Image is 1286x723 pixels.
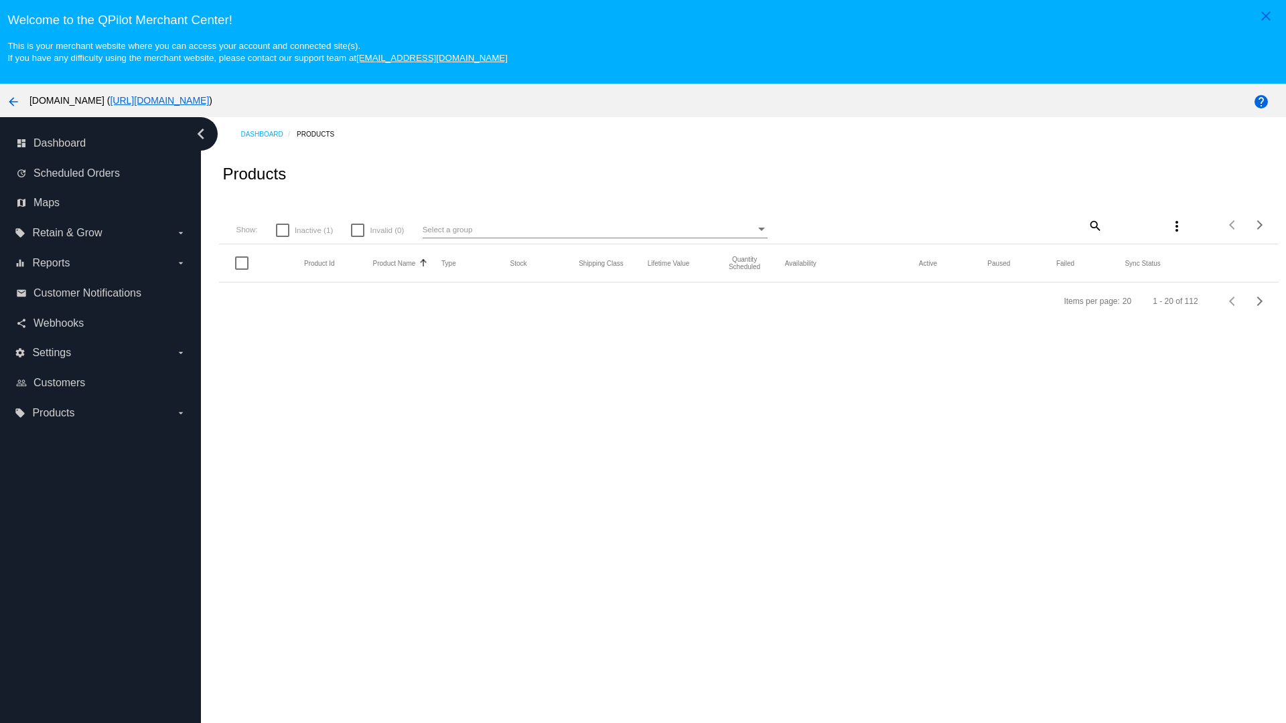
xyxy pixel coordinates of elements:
i: chevron_left [190,123,212,145]
button: Change sorting for ValidationErrorCode [1125,259,1160,267]
span: Settings [32,347,71,359]
button: Change sorting for ExternalId [304,259,335,267]
button: Previous page [1220,212,1246,238]
i: local_offer [15,408,25,418]
a: dashboard Dashboard [16,133,186,154]
button: Next page [1246,212,1273,238]
a: people_outline Customers [16,372,186,394]
a: share Webhooks [16,313,186,334]
mat-icon: more_vert [1169,218,1185,234]
i: arrow_drop_down [175,258,186,268]
span: Scheduled Orders [33,167,120,179]
mat-header-cell: Availability [785,260,919,267]
span: Maps [33,197,60,209]
button: Change sorting for QuantityScheduled [716,256,773,270]
span: Customer Notifications [33,287,141,299]
a: [URL][DOMAIN_NAME] [110,95,209,106]
i: settings [15,347,25,358]
div: 20 [1123,297,1131,306]
i: email [16,288,27,299]
button: Next page [1246,288,1273,315]
button: Change sorting for TotalQuantityFailed [1056,259,1074,267]
i: share [16,318,27,329]
i: people_outline [16,378,27,388]
mat-icon: arrow_back [5,94,21,110]
span: Dashboard [33,137,86,149]
h3: Welcome to the QPilot Merchant Center! [7,13,1278,27]
a: Products [297,124,346,145]
span: Webhooks [33,317,84,329]
a: map Maps [16,192,186,214]
button: Change sorting for TotalQuantityScheduledActive [919,259,937,267]
button: Change sorting for ProductName [373,259,416,267]
button: Change sorting for LifetimeValue [648,259,690,267]
i: arrow_drop_down [175,228,186,238]
i: dashboard [16,138,27,149]
mat-icon: close [1258,8,1274,24]
button: Change sorting for ShippingClass [579,259,624,267]
button: Change sorting for TotalQuantityScheduledPaused [987,259,1010,267]
h2: Products [222,165,286,183]
span: Retain & Grow [32,227,102,239]
span: Show: [236,225,257,234]
small: This is your merchant website where you can access your account and connected site(s). If you hav... [7,41,507,63]
span: Select a group [423,225,473,234]
i: arrow_drop_down [175,408,186,418]
button: Change sorting for StockLevel [510,259,527,267]
button: Previous page [1220,288,1246,315]
span: Products [32,407,74,419]
i: update [16,168,27,179]
i: equalizer [15,258,25,268]
span: [DOMAIN_NAME] ( ) [29,95,212,106]
span: Inactive (1) [295,222,333,238]
i: arrow_drop_down [175,347,186,358]
a: update Scheduled Orders [16,163,186,184]
div: Items per page: [1064,297,1119,306]
mat-select: Select a group [423,222,768,238]
span: Customers [33,377,85,389]
mat-icon: search [1086,215,1102,236]
span: Reports [32,257,70,269]
a: Dashboard [240,124,297,145]
i: local_offer [15,228,25,238]
a: email Customer Notifications [16,283,186,304]
a: [EMAIL_ADDRESS][DOMAIN_NAME] [356,53,508,63]
mat-icon: help [1253,94,1269,110]
div: 1 - 20 of 112 [1153,297,1198,306]
span: Invalid (0) [370,222,404,238]
i: map [16,197,27,208]
button: Change sorting for ProductType [441,259,456,267]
